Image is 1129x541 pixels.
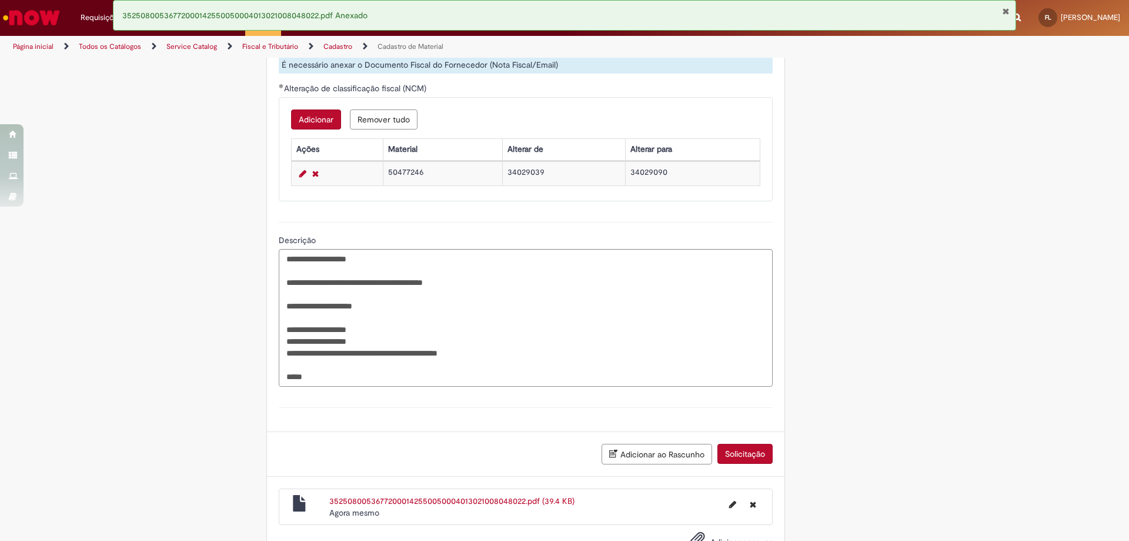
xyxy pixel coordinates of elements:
ul: Trilhas de página [9,36,744,58]
button: Adicionar ao Rascunho [602,444,712,464]
span: Agora mesmo [329,507,379,518]
time: 28/08/2025 15:56:30 [329,507,379,518]
th: Ações [291,138,383,160]
button: Editar nome de arquivo 35250800536772000142550050004013021008048022.pdf [722,495,743,514]
span: Descrição [279,235,318,245]
img: ServiceNow [1,6,62,29]
td: 50477246 [383,161,503,185]
span: Obrigatório Preenchido [279,84,284,88]
span: 35250800536772000142550050004013021008048022.pdf Anexado [122,10,368,21]
span: FL [1045,14,1051,21]
th: Material [383,138,503,160]
a: Fiscal e Tributário [242,42,298,51]
span: Alteração de classificação fiscal (NCM) [284,83,429,94]
a: Todos os Catálogos [79,42,141,51]
button: Excluir 35250800536772000142550050004013021008048022.pdf [743,495,763,514]
button: Adicionar uma linha para Alteração de classificação fiscal (NCM) [291,109,341,130]
a: Editar Linha 1 [296,167,309,181]
a: Página inicial [13,42,54,51]
td: 34029039 [503,161,625,185]
div: É necessário anexar o Documento Fiscal do Fornecedor (Nota Fiscal/Email) [279,56,773,74]
a: Cadastro de Material [378,42,443,51]
button: Solicitação [717,444,773,464]
a: Service Catalog [166,42,217,51]
button: Remover todas as linhas de Alteração de classificação fiscal (NCM) [350,109,417,130]
span: Requisições [81,12,122,24]
button: Fechar Notificação [1002,6,1010,16]
td: 34029090 [625,161,760,185]
a: 35250800536772000142550050004013021008048022.pdf (39.4 KB) [329,496,574,506]
a: Remover linha 1 [309,167,322,181]
th: Alterar de [503,138,625,160]
th: Alterar para [625,138,760,160]
a: Cadastro [323,42,352,51]
textarea: Descrição [279,249,773,387]
span: [PERSON_NAME] [1061,12,1120,22]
